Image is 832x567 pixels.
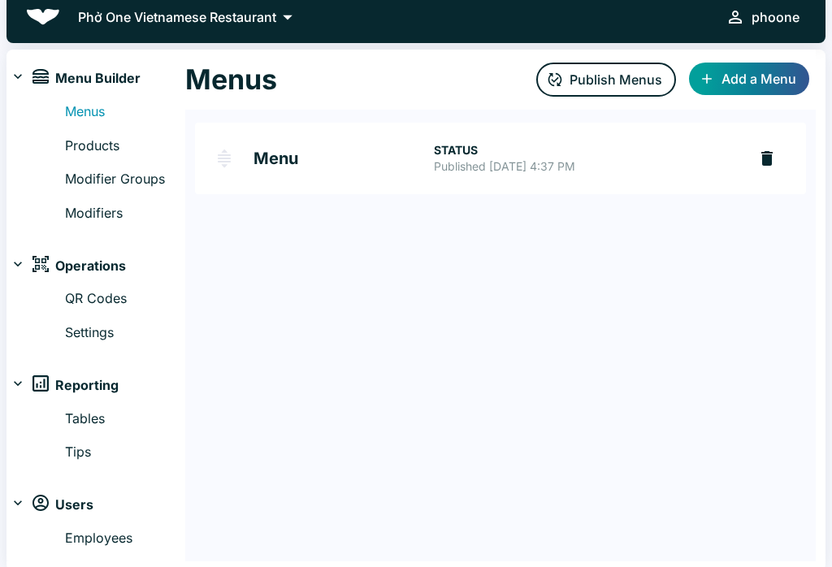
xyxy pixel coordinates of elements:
span: Operations [55,256,126,277]
a: MenuSTATUSPublished [DATE] 4:37 PM [195,123,747,194]
button: delete Menu [747,139,786,178]
button: Phở One Vietnamese Restaurant [73,5,304,29]
img: Beluga [26,9,60,25]
div: usersUsers [6,489,185,522]
a: Products [65,136,185,157]
div: operationsOperations [6,249,185,282]
img: operations [32,256,49,272]
p: STATUS [434,142,734,158]
div: Menu [195,123,806,194]
div: phoone [752,6,799,28]
div: reportsReporting [6,370,185,402]
h2: Menu [253,150,434,167]
button: Publish Menus [536,63,676,97]
h1: Menus [185,63,277,97]
p: Published [DATE] 4:37 PM [434,158,734,175]
img: menu [32,69,49,84]
button: phoone [719,1,806,33]
p: Phở One Vietnamese Restaurant [78,7,276,27]
img: users [32,495,49,511]
a: Tables [65,409,185,430]
img: drag-handle.svg [214,149,234,168]
a: Employees [65,528,185,549]
a: Modifiers [65,203,185,224]
a: Tips [65,442,185,463]
span: Menu Builder [55,68,141,89]
a: Menus [65,102,185,123]
span: Reporting [55,375,119,396]
button: Add a Menu [689,63,809,95]
a: Settings [65,322,185,344]
a: QR Codes [65,288,185,309]
a: Modifier Groups [65,169,185,190]
span: Users [55,495,93,516]
img: reports [32,375,49,392]
div: menuMenu Builder [6,63,185,95]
